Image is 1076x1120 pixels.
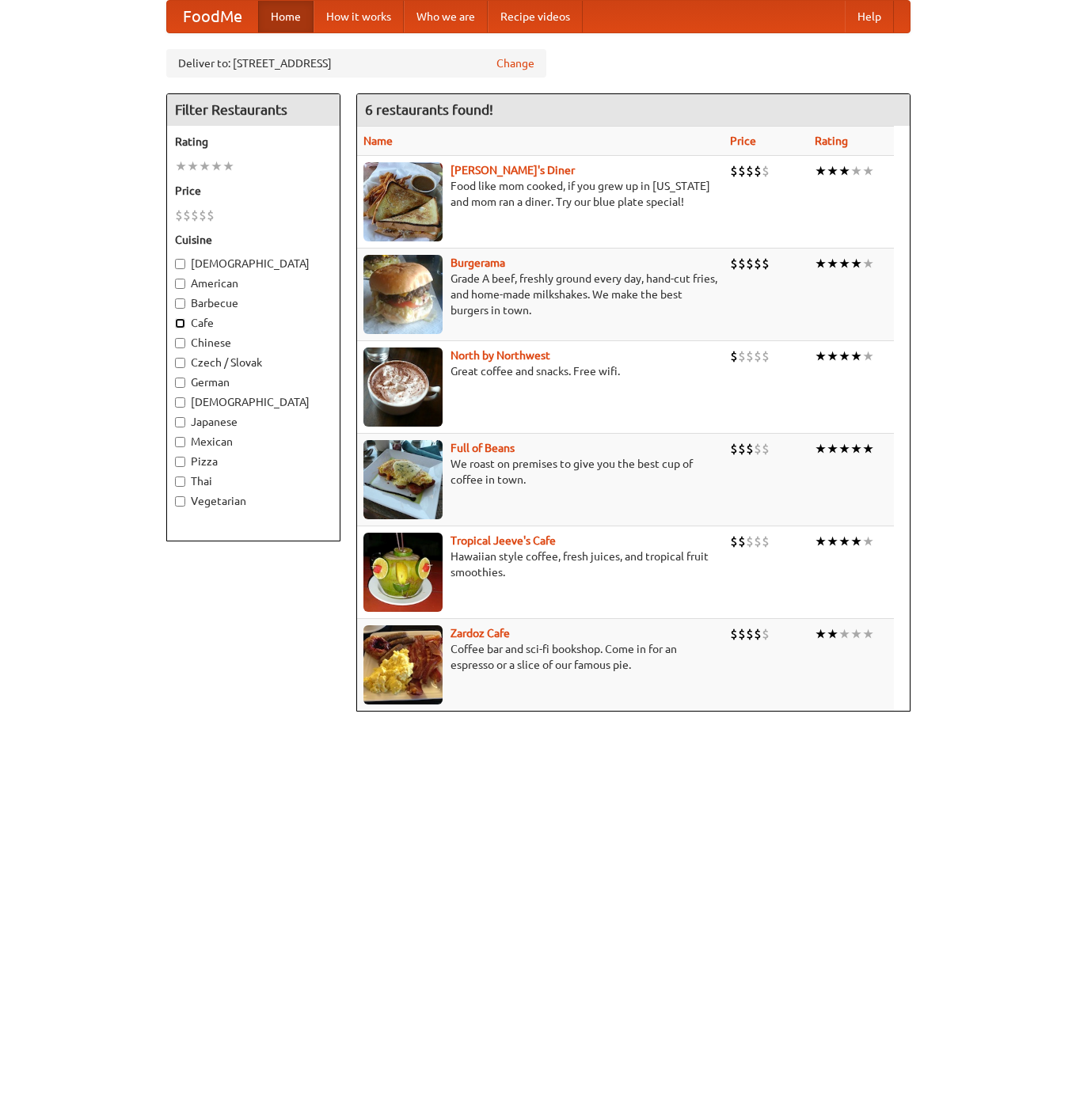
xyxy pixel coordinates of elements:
[754,347,762,365] li: $
[738,162,746,180] li: $
[850,347,862,365] li: ★
[815,440,827,457] li: ★
[175,496,185,507] input: Vegetarian
[838,255,850,272] li: ★
[850,533,862,550] li: ★
[175,355,332,370] label: Czech / Slovak
[730,135,756,147] a: Price
[175,378,185,388] input: German
[827,255,838,272] li: ★
[167,1,258,32] a: FoodMe
[191,207,199,224] li: $
[730,347,738,365] li: $
[363,162,443,241] img: sallys.jpg
[862,347,874,365] li: ★
[738,533,746,550] li: $
[175,232,332,248] h5: Cuisine
[838,625,850,643] li: ★
[175,414,332,430] label: Japanese
[762,255,770,272] li: $
[838,162,850,180] li: ★
[746,347,754,365] li: $
[746,440,754,457] li: $
[175,434,332,450] label: Mexican
[363,135,393,147] a: Name
[451,349,550,362] a: North by Northwest
[167,94,340,126] h4: Filter Restaurants
[738,625,746,643] li: $
[451,256,505,269] a: Burgerama
[207,207,215,224] li: $
[314,1,404,32] a: How it works
[746,255,754,272] li: $
[211,158,222,175] li: ★
[175,158,187,175] li: ★
[762,625,770,643] li: $
[746,625,754,643] li: $
[754,625,762,643] li: $
[363,456,717,488] p: We roast on premises to give you the best cup of coffee in town.
[175,476,185,487] input: Thai
[175,279,185,289] input: American
[850,440,862,457] li: ★
[404,1,488,32] a: Who we are
[850,162,862,180] li: ★
[827,162,838,180] li: ★
[451,534,556,547] a: Tropical Jeeve's Cafe
[175,318,185,328] input: Cafe
[815,533,827,550] li: ★
[496,55,534,71] a: Change
[850,255,862,272] li: ★
[175,374,332,390] label: German
[175,207,183,224] li: $
[363,178,717,210] p: Food like mom cooked, if you grew up in [US_STATE] and mom ran a diner. Try our blue plate special!
[363,549,717,580] p: Hawaiian style coffee, fresh juices, and tropical fruit smoothies.
[175,295,332,311] label: Barbecue
[175,493,332,509] label: Vegetarian
[815,255,827,272] li: ★
[175,437,185,447] input: Mexican
[762,533,770,550] li: $
[175,315,332,331] label: Cafe
[488,1,583,32] a: Recipe videos
[827,440,838,457] li: ★
[183,207,191,224] li: $
[451,442,515,454] a: Full of Beans
[827,347,838,365] li: ★
[730,162,738,180] li: $
[175,275,332,291] label: American
[762,162,770,180] li: $
[363,440,443,519] img: beans.jpg
[862,162,874,180] li: ★
[815,162,827,180] li: ★
[862,440,874,457] li: ★
[175,338,185,348] input: Chinese
[738,347,746,365] li: $
[175,259,185,269] input: [DEMOGRAPHIC_DATA]
[754,440,762,457] li: $
[838,440,850,457] li: ★
[815,347,827,365] li: ★
[187,158,199,175] li: ★
[363,363,717,379] p: Great coffee and snacks. Free wifi.
[850,625,862,643] li: ★
[862,255,874,272] li: ★
[258,1,314,32] a: Home
[175,298,185,309] input: Barbecue
[175,335,332,351] label: Chinese
[175,394,332,410] label: [DEMOGRAPHIC_DATA]
[363,625,443,704] img: zardoz.jpg
[827,625,838,643] li: ★
[730,440,738,457] li: $
[838,533,850,550] li: ★
[746,533,754,550] li: $
[451,627,510,640] a: Zardoz Cafe
[222,158,234,175] li: ★
[451,164,575,177] a: [PERSON_NAME]'s Diner
[730,255,738,272] li: $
